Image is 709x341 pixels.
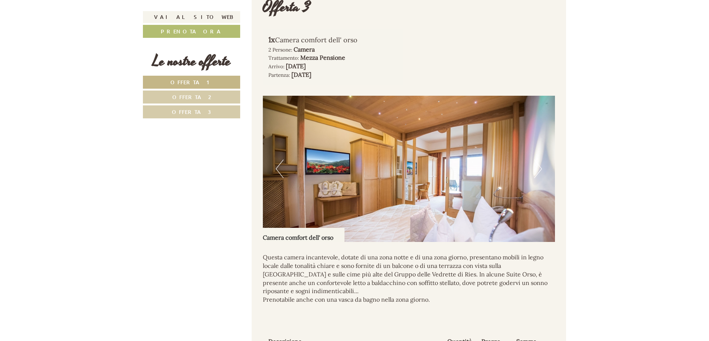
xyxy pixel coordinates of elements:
[263,253,555,304] p: Questa camera incantevole, dotate di una zona notte e di una zona giorno, presentano mobili in le...
[143,11,240,23] a: Vai al sito web
[143,51,240,72] div: Le nostre offerte
[172,108,211,115] span: Offerta 3
[143,25,240,38] a: Prenota ora
[300,54,345,61] b: Mezza Pensione
[170,79,213,86] span: Offerta 1
[268,35,398,45] div: Camera comfort dell' orso
[268,72,290,78] small: Partenza:
[268,35,275,44] b: 1x
[268,55,299,61] small: Trattamento:
[172,94,211,101] span: Offerta 2
[263,96,555,242] img: image
[291,71,311,78] b: [DATE]
[286,62,306,70] b: [DATE]
[294,46,315,53] b: Camera
[268,63,284,70] small: Arrivo:
[268,46,292,53] small: 2 Persone:
[263,228,344,242] div: Camera comfort dell' orso
[276,160,284,178] button: Previous
[534,160,542,178] button: Next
